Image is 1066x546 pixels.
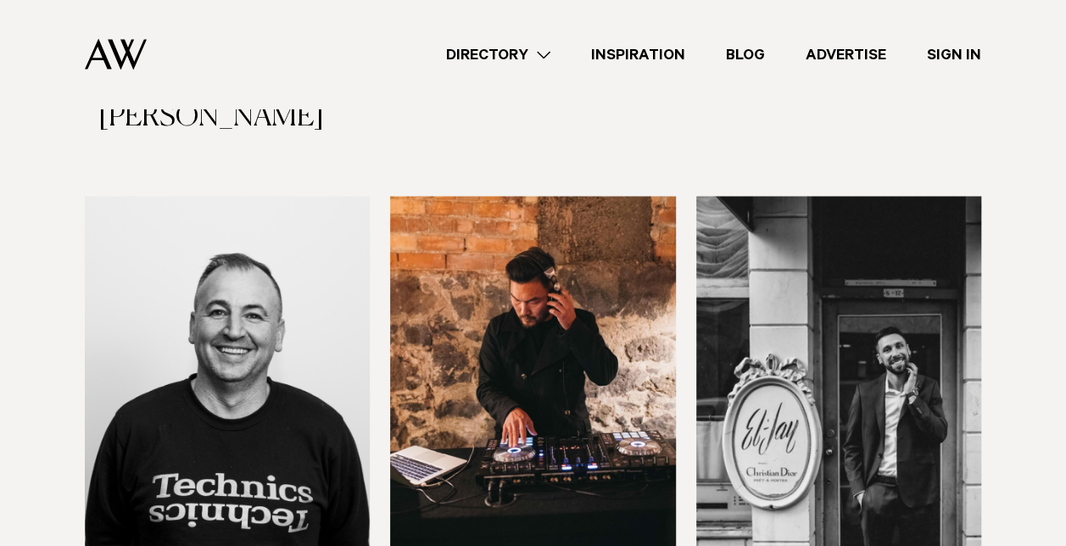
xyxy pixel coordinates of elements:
a: Sign In [907,43,1002,66]
a: Blog [706,43,785,66]
a: Inspiration [571,43,706,66]
a: Advertise [785,43,907,66]
a: Directory [426,43,571,66]
img: Auckland Weddings Logo [85,38,147,70]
